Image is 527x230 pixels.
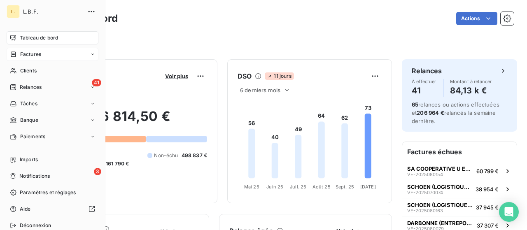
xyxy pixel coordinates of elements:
[312,184,331,190] tspan: Août 25
[412,66,442,76] h6: Relances
[20,116,38,124] span: Banque
[402,198,517,216] button: SCHOEN (LOGISTIQUE GESTION SERVICE)VE-202508016337 945 €
[20,84,42,91] span: Relances
[360,184,376,190] tspan: [DATE]
[20,133,45,140] span: Paiements
[154,152,178,159] span: Non-échu
[407,208,443,213] span: VE-2025080163
[476,204,499,211] span: 37 945 €
[266,184,283,190] tspan: Juin 25
[402,180,517,198] button: SCHOEN (LOGISTIQUE GESTION SERVICE)VE-202507007438 954 €
[7,5,20,18] div: L.
[450,84,492,97] h4: 84,13 k €
[92,79,101,86] span: 41
[20,67,37,74] span: Clients
[412,79,436,84] span: À effectuer
[103,160,129,167] span: -161 790 €
[499,202,519,222] div: Open Intercom Messenger
[412,101,418,108] span: 65
[450,79,492,84] span: Montant à relancer
[417,109,444,116] span: 206 964 €
[407,190,443,195] span: VE-2025070074
[20,34,58,42] span: Tableau de bord
[402,142,517,162] h6: Factures échues
[7,202,98,216] a: Aide
[412,101,499,124] span: relances ou actions effectuées et relancés la semaine dernière.
[407,220,473,226] span: DARBONNE (ENTREPOTS DARBONNE)
[244,184,259,190] tspan: Mai 25
[20,51,41,58] span: Factures
[240,87,280,93] span: 6 derniers mois
[412,84,436,97] h4: 41
[476,168,499,174] span: 60 799 €
[163,72,191,80] button: Voir plus
[94,168,101,175] span: 3
[182,152,207,159] span: 498 837 €
[47,108,207,133] h2: 986 814,50 €
[20,205,31,213] span: Aide
[290,184,306,190] tspan: Juil. 25
[23,8,82,15] span: L.B.F.
[477,222,499,229] span: 37 307 €
[407,202,473,208] span: SCHOEN (LOGISTIQUE GESTION SERVICE)
[20,222,51,229] span: Déconnexion
[456,12,497,25] button: Actions
[19,172,50,180] span: Notifications
[402,162,517,180] button: SA COOPERATIVE U ENSEIGNE - ETABL. OUESTVE-202508015460 799 €
[407,184,472,190] span: SCHOEN (LOGISTIQUE GESTION SERVICE)
[20,100,37,107] span: Tâches
[165,73,188,79] span: Voir plus
[238,71,252,81] h6: DSO
[20,189,76,196] span: Paramètres et réglages
[407,165,473,172] span: SA COOPERATIVE U ENSEIGNE - ETABL. OUEST
[407,172,443,177] span: VE-2025080154
[336,184,354,190] tspan: Sept. 25
[476,186,499,193] span: 38 954 €
[265,72,294,80] span: 11 jours
[20,156,38,163] span: Imports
